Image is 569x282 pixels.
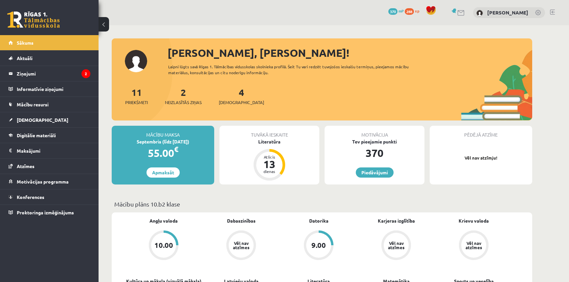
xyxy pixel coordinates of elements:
[260,159,279,169] div: 13
[168,45,532,61] div: [PERSON_NAME], [PERSON_NAME]!
[405,8,414,15] span: 288
[149,217,178,224] a: Angļu valoda
[202,230,280,261] a: Vēl nav atzīmes
[309,217,329,224] a: Datorika
[430,126,532,138] div: Pēdējā atzīme
[260,155,279,159] div: Atlicis
[219,126,319,138] div: Tuvākā ieskaite
[112,126,214,138] div: Mācību maksa
[459,217,489,224] a: Krievu valoda
[219,86,264,106] a: 4[DEMOGRAPHIC_DATA]
[387,241,405,249] div: Vēl nav atzīmes
[112,138,214,145] div: Septembris (līdz [DATE])
[17,179,69,184] span: Motivācijas programma
[125,86,148,106] a: 11Priekšmeti
[81,69,90,78] i: 2
[9,51,90,66] a: Aktuāli
[165,86,202,106] a: 2Neizlasītās ziņas
[388,8,404,13] a: 370 mP
[280,230,357,261] a: 9.00
[9,205,90,220] a: Proktoringa izmēģinājums
[476,10,483,16] img: Ingus Riciks
[17,143,90,158] legend: Maksājumi
[219,99,264,106] span: [DEMOGRAPHIC_DATA]
[232,241,250,249] div: Vēl nav atzīmes
[415,8,419,13] span: xp
[9,66,90,81] a: Ziņojumi2
[17,55,33,61] span: Aktuāli
[9,174,90,189] a: Motivācijas programma
[9,189,90,205] a: Konferences
[9,81,90,97] a: Informatīvie ziņojumi
[9,143,90,158] a: Maksājumi
[357,230,435,261] a: Vēl nav atzīmes
[378,217,415,224] a: Karjeras izglītība
[388,8,398,15] span: 370
[165,99,202,106] span: Neizlasītās ziņas
[9,97,90,112] a: Mācību resursi
[325,145,424,161] div: 370
[356,167,394,178] a: Piedāvājumi
[9,128,90,143] a: Digitālie materiāli
[17,132,56,138] span: Digitālie materiāli
[168,64,421,76] div: Laipni lūgts savā Rīgas 1. Tālmācības vidusskolas skolnieka profilā. Šeit Tu vari redzēt tuvojošo...
[17,194,44,200] span: Konferences
[17,117,68,123] span: [DEMOGRAPHIC_DATA]
[9,159,90,174] a: Atzīmes
[17,163,34,169] span: Atzīmes
[125,99,148,106] span: Priekšmeti
[17,209,74,215] span: Proktoringa izmēģinājums
[17,66,90,81] legend: Ziņojumi
[405,8,422,13] a: 288 xp
[174,144,178,154] span: €
[9,112,90,127] a: [DEMOGRAPHIC_DATA]
[154,242,173,249] div: 10.00
[325,126,424,138] div: Motivācija
[219,138,319,182] a: Literatūra Atlicis 13 dienas
[17,81,90,97] legend: Informatīvie ziņojumi
[17,101,49,107] span: Mācību resursi
[7,11,60,28] a: Rīgas 1. Tālmācības vidusskola
[325,138,424,145] div: Tev pieejamie punkti
[9,35,90,50] a: Sākums
[311,242,326,249] div: 9.00
[219,138,319,145] div: Literatūra
[260,169,279,173] div: dienas
[435,230,512,261] a: Vēl nav atzīmes
[112,145,214,161] div: 55.00
[114,200,530,208] p: Mācību plāns 10.b2 klase
[465,241,483,249] div: Vēl nav atzīmes
[398,8,404,13] span: mP
[125,230,202,261] a: 10.00
[227,217,256,224] a: Dabaszinības
[17,40,34,46] span: Sākums
[433,155,529,161] p: Vēl nav atzīmju!
[487,9,528,16] a: [PERSON_NAME]
[147,167,180,178] a: Apmaksāt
